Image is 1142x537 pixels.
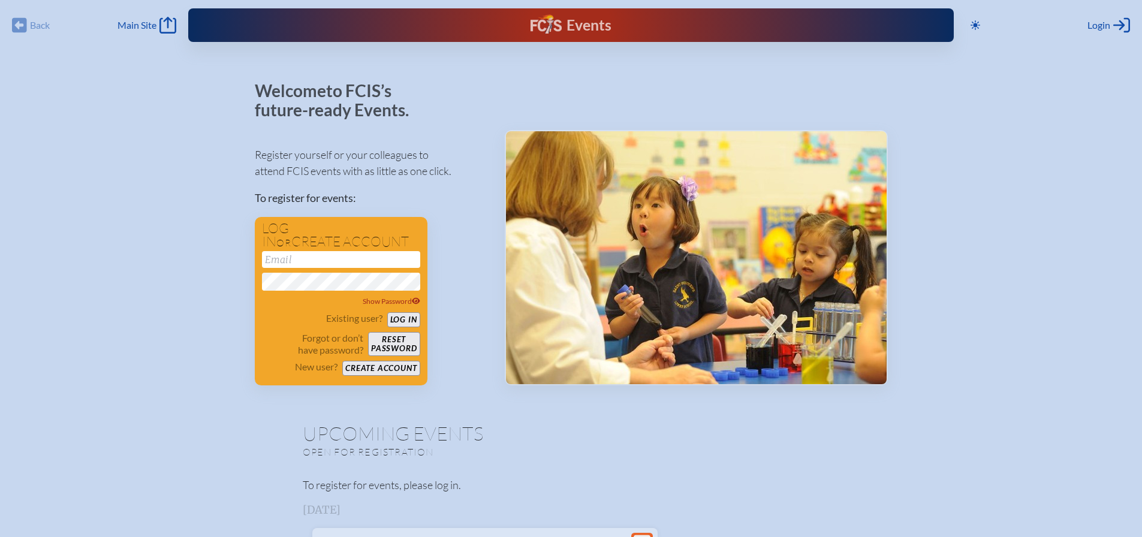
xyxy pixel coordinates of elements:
p: New user? [295,361,338,373]
span: Login [1087,19,1110,31]
h1: Log in create account [262,222,420,249]
h1: Upcoming Events [303,424,840,443]
img: Events [506,131,887,384]
p: Register yourself or your colleagues to attend FCIS events with as little as one click. [255,147,486,179]
p: Welcome to FCIS’s future-ready Events. [255,82,423,119]
span: or [276,237,291,249]
a: Main Site [117,17,176,34]
span: Main Site [117,19,156,31]
button: Create account [342,361,420,376]
span: Show Password [363,297,420,306]
p: To register for events: [255,190,486,206]
button: Log in [387,312,420,327]
p: Open for registration [303,446,619,458]
p: Forgot or don’t have password? [262,332,364,356]
button: Resetpassword [368,332,420,356]
input: Email [262,251,420,268]
div: FCIS Events — Future ready [399,14,743,36]
p: Existing user? [326,312,382,324]
h3: [DATE] [303,504,840,516]
p: To register for events, please log in. [303,477,840,493]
